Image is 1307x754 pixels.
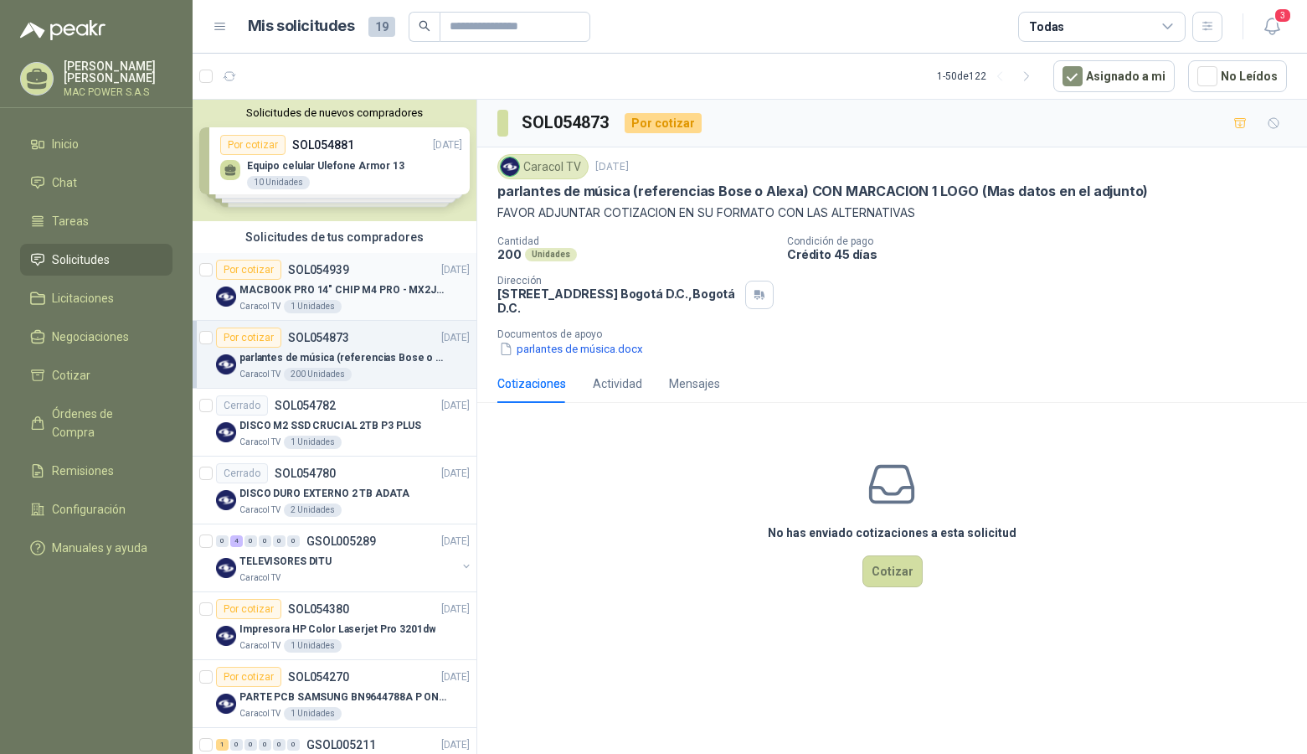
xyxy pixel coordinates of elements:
[288,603,349,615] p: SOL054380
[239,282,448,298] p: MACBOOK PRO 14" CHIP M4 PRO - MX2J3E/A
[497,235,774,247] p: Cantidad
[441,262,470,278] p: [DATE]
[216,490,236,510] img: Company Logo
[441,466,470,482] p: [DATE]
[525,248,577,261] div: Unidades
[306,739,376,751] p: GSOL005211
[216,531,473,585] a: 0 4 0 0 0 0 GSOL005289[DATE] Company LogoTELEVISORES DITUCaracol TV
[441,398,470,414] p: [DATE]
[497,340,645,358] button: parlantes de música.docx
[239,689,448,705] p: PARTE PCB SAMSUNG BN9644788A P ONECONNE
[284,504,342,517] div: 2 Unidades
[20,244,172,276] a: Solicitudes
[497,247,522,261] p: 200
[244,739,257,751] div: 0
[288,264,349,276] p: SOL054939
[20,128,172,160] a: Inicio
[1053,60,1175,92] button: Asignado a mi
[497,154,589,179] div: Caracol TV
[64,60,172,84] p: [PERSON_NAME] [PERSON_NAME]
[497,328,1300,340] p: Documentos de apoyo
[52,212,89,230] span: Tareas
[20,398,172,448] a: Órdenes de Compra
[193,592,476,660] a: Por cotizarSOL054380[DATE] Company LogoImpresora HP Color Laserjet Pro 3201dwCaracol TV1 Unidades
[239,571,280,585] p: Caracol TV
[230,739,243,751] div: 0
[239,418,421,434] p: DISCO M2 SSD CRUCIAL 2TB P3 PLUS
[52,250,110,269] span: Solicitudes
[20,493,172,525] a: Configuración
[216,422,236,442] img: Company Logo
[239,639,280,653] p: Caracol TV
[239,486,409,502] p: DISCO DURO EXTERNO 2 TB ADATA
[593,374,642,393] div: Actividad
[441,534,470,550] p: [DATE]
[441,737,470,753] p: [DATE]
[52,173,77,192] span: Chat
[787,235,1300,247] p: Condición de pago
[239,368,280,381] p: Caracol TV
[273,535,286,547] div: 0
[20,282,172,314] a: Licitaciones
[284,707,342,720] div: 1 Unidades
[193,660,476,728] a: Por cotizarSOL054270[DATE] Company LogoPARTE PCB SAMSUNG BN9644788A P ONECONNECaracol TV1 Unidades
[193,321,476,389] a: Por cotizarSOL054873[DATE] Company Logoparlantes de música (referencias Bose o Alexa) CON MARCACI...
[284,436,342,449] div: 1 Unidades
[20,455,172,487] a: Remisiones
[441,330,470,346] p: [DATE]
[216,739,229,751] div: 1
[284,368,352,381] div: 200 Unidades
[1029,18,1064,36] div: Todas
[1274,8,1292,23] span: 3
[259,739,271,751] div: 0
[239,622,435,638] p: Impresora HP Color Laserjet Pro 3201dw
[216,395,268,416] div: Cerrado
[497,374,566,393] div: Cotizaciones
[216,328,281,348] div: Por cotizar
[193,457,476,524] a: CerradoSOL054780[DATE] Company LogoDISCO DURO EXTERNO 2 TB ADATACaracol TV2 Unidades
[522,110,611,136] h3: SOL054873
[768,524,1016,542] h3: No has enviado cotizaciones a esta solicitud
[1257,12,1287,42] button: 3
[52,539,147,557] span: Manuales y ayuda
[288,332,349,343] p: SOL054873
[193,389,476,457] a: CerradoSOL054782[DATE] Company LogoDISCO M2 SSD CRUCIAL 2TB P3 PLUSCaracol TV1 Unidades
[259,535,271,547] div: 0
[20,205,172,237] a: Tareas
[501,158,519,176] img: Company Logo
[216,463,268,483] div: Cerrado
[239,707,280,720] p: Caracol TV
[199,106,470,119] button: Solicitudes de nuevos compradores
[368,17,395,37] span: 19
[52,405,157,442] span: Órdenes de Compra
[20,321,172,353] a: Negociaciones
[239,350,448,366] p: parlantes de música (referencias Bose o Alexa) CON MARCACION 1 LOGO (Mas datos en el adjunto)
[216,260,281,280] div: Por cotizar
[216,558,236,578] img: Company Logo
[497,204,1287,222] p: FAVOR ADJUNTAR COTIZACION EN SU FORMATO CON LAS ALTERNATIVAS
[284,639,342,653] div: 1 Unidades
[239,436,280,449] p: Caracol TV
[419,20,430,32] span: search
[288,671,349,683] p: SOL054270
[275,467,336,479] p: SOL054780
[193,253,476,321] a: Por cotizarSOL054939[DATE] Company LogoMACBOOK PRO 14" CHIP M4 PRO - MX2J3E/ACaracol TV1 Unidades
[497,287,738,315] p: [STREET_ADDRESS] Bogotá D.C. , Bogotá D.C.
[216,667,281,687] div: Por cotizar
[193,221,476,253] div: Solicitudes de tus compradores
[441,602,470,617] p: [DATE]
[216,599,281,619] div: Por cotizar
[937,63,1040,90] div: 1 - 50 de 122
[275,400,336,411] p: SOL054782
[595,159,629,175] p: [DATE]
[216,354,236,374] img: Company Logo
[52,462,114,480] span: Remisiones
[287,535,300,547] div: 0
[239,554,332,570] p: TELEVISORES DITU
[441,669,470,685] p: [DATE]
[862,555,923,587] button: Cotizar
[20,20,105,40] img: Logo peakr
[1188,60,1287,92] button: No Leídos
[64,87,172,97] p: MAC POWER S.A.S
[20,532,172,564] a: Manuales y ayuda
